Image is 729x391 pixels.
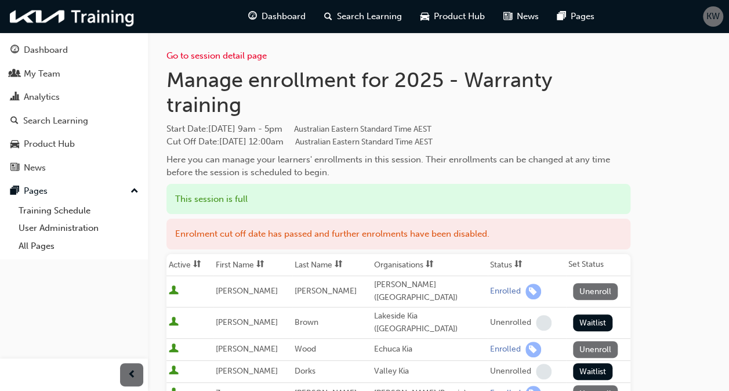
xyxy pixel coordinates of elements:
th: Set Status [566,254,630,276]
a: Analytics [5,86,143,108]
th: Toggle SortBy [213,254,292,276]
span: KW [706,10,720,23]
span: Wood [295,344,316,354]
button: Pages [5,180,143,202]
a: Search Learning [5,110,143,132]
span: User is active [169,343,179,355]
div: [PERSON_NAME] ([GEOGRAPHIC_DATA]) [374,278,485,305]
span: User is active [169,317,179,328]
span: [PERSON_NAME] [216,286,278,296]
span: Australian Eastern Standard Time AEST [294,124,431,134]
span: sorting-icon [335,260,343,270]
span: Product Hub [434,10,485,23]
span: guage-icon [248,9,257,24]
a: Training Schedule [14,202,143,220]
div: Analytics [24,90,60,104]
div: Enrolled [490,344,521,355]
span: learningRecordVerb_ENROLL-icon [525,342,541,357]
a: My Team [5,63,143,85]
span: [DATE] 9am - 5pm [208,124,431,134]
button: KW [703,6,723,27]
span: Dashboard [262,10,306,23]
span: prev-icon [128,368,136,382]
th: Toggle SortBy [166,254,213,276]
th: Toggle SortBy [292,254,371,276]
span: learningRecordVerb_NONE-icon [536,315,552,331]
span: News [517,10,539,23]
span: people-icon [10,69,19,79]
span: pages-icon [10,186,19,197]
div: This session is full [166,184,630,215]
span: search-icon [324,9,332,24]
button: Waitlist [573,363,613,380]
a: news-iconNews [494,5,548,28]
div: Pages [24,184,48,198]
div: Valley Kia [374,365,485,378]
span: [PERSON_NAME] [216,366,278,376]
a: News [5,157,143,179]
button: DashboardMy TeamAnalyticsSearch LearningProduct HubNews [5,37,143,180]
span: sorting-icon [193,260,201,270]
div: Dashboard [24,44,68,57]
span: [PERSON_NAME] [216,344,278,354]
span: User is active [169,365,179,377]
span: news-icon [10,163,19,173]
a: pages-iconPages [548,5,604,28]
div: News [24,161,46,175]
span: pages-icon [557,9,566,24]
span: search-icon [10,116,19,126]
span: Pages [571,10,594,23]
span: up-icon [130,184,139,199]
span: Search Learning [337,10,402,23]
span: Dorks [295,366,315,376]
span: sorting-icon [514,260,523,270]
span: learningRecordVerb_ENROLL-icon [525,284,541,299]
button: Unenroll [573,283,618,300]
button: Unenroll [573,341,618,358]
div: Lakeside Kia ([GEOGRAPHIC_DATA]) [374,310,485,336]
a: search-iconSearch Learning [315,5,411,28]
span: Australian Eastern Standard Time AEST [295,137,433,147]
span: chart-icon [10,92,19,103]
th: Toggle SortBy [372,254,488,276]
span: sorting-icon [426,260,434,270]
span: Cut Off Date : [DATE] 12:00am [166,136,433,147]
div: My Team [24,67,60,81]
div: Echuca Kia [374,343,485,356]
div: Enrolled [490,286,521,297]
a: Go to session detail page [166,50,267,61]
div: Unenrolled [490,317,531,328]
a: Dashboard [5,39,143,61]
a: All Pages [14,237,143,255]
span: [PERSON_NAME] [216,317,278,327]
a: Product Hub [5,133,143,155]
div: Unenrolled [490,366,531,377]
div: Search Learning [23,114,88,128]
h1: Manage enrollment for 2025 - Warranty training [166,67,630,118]
div: Enrolment cut off date has passed and further enrolments have been disabled. [166,219,630,249]
span: sorting-icon [256,260,264,270]
img: kia-training [6,5,139,28]
div: Product Hub [24,137,75,151]
th: Toggle SortBy [488,254,566,276]
span: guage-icon [10,45,19,56]
span: car-icon [420,9,429,24]
span: learningRecordVerb_NONE-icon [536,364,552,379]
button: Waitlist [573,314,613,331]
span: Start Date : [166,122,630,136]
span: [PERSON_NAME] [295,286,357,296]
div: Here you can manage your learners' enrollments in this session. Their enrollments can be changed ... [166,153,630,179]
span: User is active [169,285,179,297]
span: car-icon [10,139,19,150]
a: guage-iconDashboard [239,5,315,28]
a: car-iconProduct Hub [411,5,494,28]
span: news-icon [503,9,512,24]
a: User Administration [14,219,143,237]
span: Brown [295,317,318,327]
